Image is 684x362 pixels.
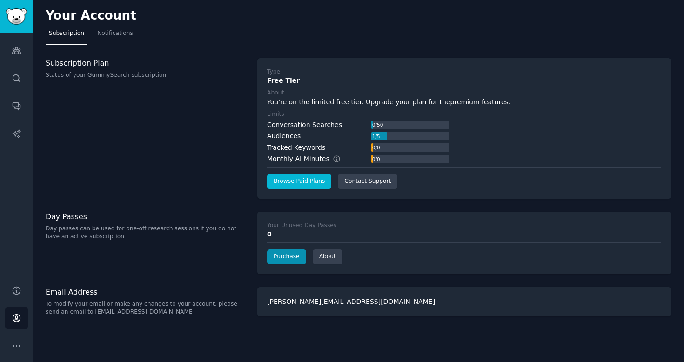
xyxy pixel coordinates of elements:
[46,26,87,45] a: Subscription
[450,98,509,106] a: premium features
[46,300,248,316] p: To modify your email or make any changes to your account, please send an email to [EMAIL_ADDRESS]...
[267,68,280,76] div: Type
[267,249,306,264] a: Purchase
[338,174,397,189] a: Contact Support
[267,120,342,130] div: Conversation Searches
[97,29,133,38] span: Notifications
[267,229,661,239] div: 0
[267,89,284,97] div: About
[46,58,248,68] h3: Subscription Plan
[49,29,84,38] span: Subscription
[267,131,301,141] div: Audiences
[46,287,248,297] h3: Email Address
[371,132,381,141] div: 1 / 5
[371,121,384,129] div: 0 / 50
[46,71,248,80] p: Status of your GummySearch subscription
[94,26,136,45] a: Notifications
[6,8,27,25] img: GummySearch logo
[267,174,331,189] a: Browse Paid Plans
[313,249,342,264] a: About
[267,110,284,119] div: Limits
[267,154,350,164] div: Monthly AI Minutes
[46,212,248,221] h3: Day Passes
[267,221,336,230] div: Your Unused Day Passes
[267,76,661,86] div: Free Tier
[371,155,381,163] div: 0 / 0
[46,225,248,241] p: Day passes can be used for one-off research sessions if you do not have an active subscription
[257,287,671,316] div: [PERSON_NAME][EMAIL_ADDRESS][DOMAIN_NAME]
[46,8,136,23] h2: Your Account
[371,143,381,152] div: 0 / 0
[267,143,325,153] div: Tracked Keywords
[267,97,661,107] div: You're on the limited free tier. Upgrade your plan for the .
